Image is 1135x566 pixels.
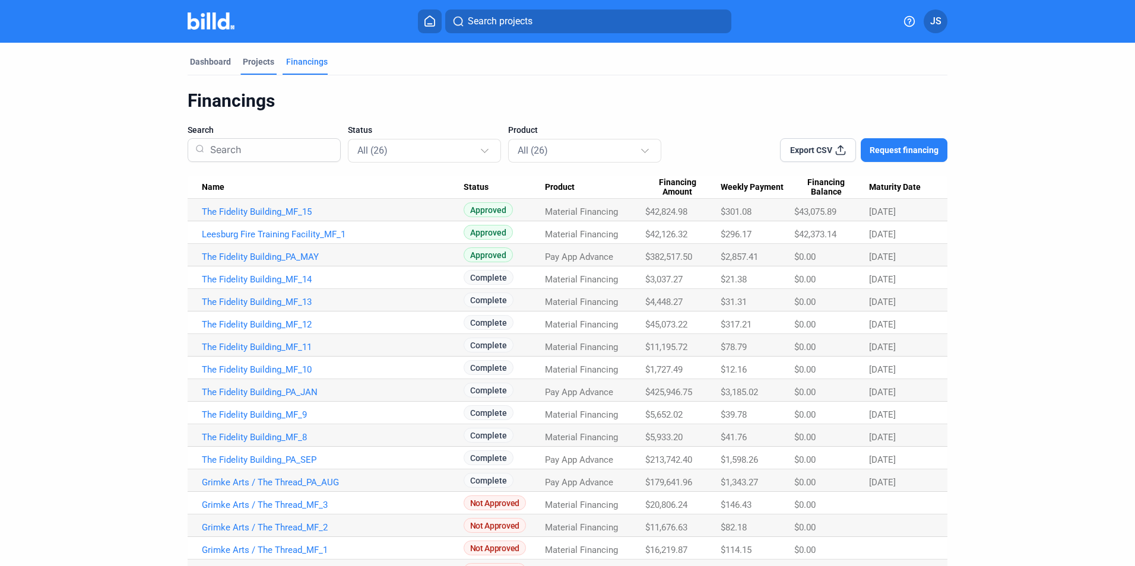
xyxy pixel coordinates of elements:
[721,409,747,420] span: $39.78
[869,477,896,488] span: [DATE]
[645,454,692,465] span: $213,742.40
[202,387,464,398] a: The Fidelity Building_PA_JAN
[188,12,234,30] img: Billd Company Logo
[721,364,747,375] span: $12.16
[869,454,896,465] span: [DATE]
[721,297,747,307] span: $31.31
[721,454,758,465] span: $1,598.26
[545,252,613,262] span: Pay App Advance
[645,177,720,198] div: Financing Amount
[790,144,832,156] span: Export CSV
[645,274,683,285] span: $3,037.27
[721,477,758,488] span: $1,343.27
[464,428,513,443] span: Complete
[202,206,464,217] a: The Fidelity Building_MF_15
[794,177,858,198] span: Financing Balance
[202,522,464,533] a: Grimke Arts / The Thread_MF_2
[869,229,896,240] span: [DATE]
[545,477,613,488] span: Pay App Advance
[794,364,816,375] span: $0.00
[645,545,687,555] span: $16,219.87
[721,522,747,533] span: $82.18
[202,364,464,375] a: The Fidelity Building_MF_10
[545,274,618,285] span: Material Financing
[545,409,618,420] span: Material Financing
[794,177,869,198] div: Financing Balance
[508,124,538,136] span: Product
[202,409,464,420] a: The Fidelity Building_MF_9
[202,274,464,285] a: The Fidelity Building_MF_14
[202,297,464,307] a: The Fidelity Building_MF_13
[794,229,836,240] span: $42,373.14
[445,9,731,33] button: Search projects
[464,182,489,193] span: Status
[645,500,687,510] span: $20,806.24
[869,342,896,352] span: [DATE]
[645,177,709,198] span: Financing Amount
[545,229,618,240] span: Material Financing
[545,364,618,375] span: Material Financing
[794,522,816,533] span: $0.00
[464,405,513,420] span: Complete
[869,387,896,398] span: [DATE]
[930,14,941,28] span: JS
[202,182,224,193] span: Name
[464,518,526,533] span: Not Approved
[202,229,464,240] a: Leesburg Fire Training Facility_MF_1
[870,144,939,156] span: Request financing
[202,319,464,330] a: The Fidelity Building_MF_12
[202,500,464,510] a: Grimke Arts / The Thread_MF_3
[645,387,692,398] span: $425,946.75
[645,432,683,443] span: $5,933.20
[202,252,464,262] a: The Fidelity Building_PA_MAY
[869,274,896,285] span: [DATE]
[645,206,687,217] span: $42,824.98
[464,473,513,488] span: Complete
[464,270,513,285] span: Complete
[721,432,747,443] span: $41.76
[869,182,921,193] span: Maturity Date
[869,364,896,375] span: [DATE]
[202,545,464,555] a: Grimke Arts / The Thread_MF_1
[545,206,618,217] span: Material Financing
[645,364,683,375] span: $1,727.49
[205,135,333,166] input: Search
[721,252,758,262] span: $2,857.41
[924,9,947,33] button: JS
[869,206,896,217] span: [DATE]
[545,500,618,510] span: Material Financing
[464,202,513,217] span: Approved
[464,540,526,555] span: Not Approved
[794,545,816,555] span: $0.00
[464,495,526,510] span: Not Approved
[869,252,896,262] span: [DATE]
[721,206,752,217] span: $301.08
[794,252,816,262] span: $0.00
[721,500,752,510] span: $146.43
[869,182,933,193] div: Maturity Date
[545,342,618,352] span: Material Financing
[794,319,816,330] span: $0.00
[721,387,758,398] span: $3,185.02
[464,315,513,330] span: Complete
[545,432,618,443] span: Material Financing
[243,56,274,68] div: Projects
[794,297,816,307] span: $0.00
[545,522,618,533] span: Material Financing
[545,319,618,330] span: Material Financing
[794,387,816,398] span: $0.00
[721,182,784,193] span: Weekly Payment
[721,545,752,555] span: $114.15
[721,229,752,240] span: $296.17
[545,387,613,398] span: Pay App Advance
[464,182,545,193] div: Status
[645,297,683,307] span: $4,448.27
[794,274,816,285] span: $0.00
[545,182,575,193] span: Product
[464,247,513,262] span: Approved
[464,338,513,352] span: Complete
[545,182,645,193] div: Product
[202,342,464,352] a: The Fidelity Building_MF_11
[794,432,816,443] span: $0.00
[721,319,752,330] span: $317.21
